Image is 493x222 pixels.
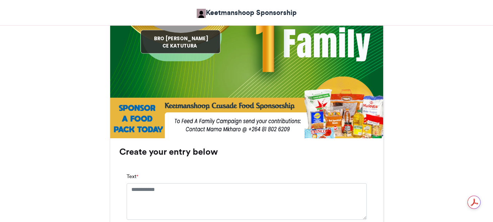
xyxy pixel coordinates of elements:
[197,9,206,18] img: Keetmanshoop Sponsorship
[127,173,138,180] label: Text
[197,7,297,18] a: Keetmanshoop Sponsorship
[142,35,220,42] div: BRO [PERSON_NAME]
[119,147,374,156] h3: Create your entry below
[140,43,219,49] div: CE KATUTURA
